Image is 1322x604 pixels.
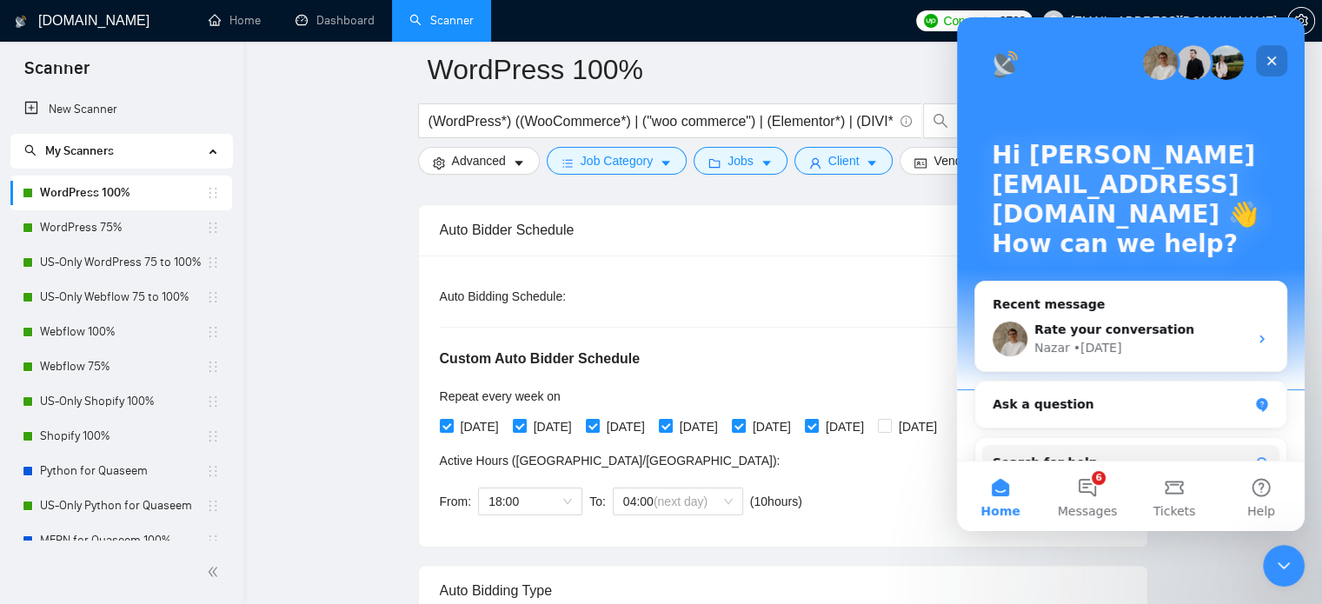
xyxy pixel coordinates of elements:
[206,429,220,443] span: holder
[914,156,927,169] span: idcard
[1287,7,1315,35] button: setting
[40,523,206,558] a: MERN for Quaseem 100%
[623,488,733,514] span: 04:00
[209,13,261,28] a: homeHome
[10,280,232,315] li: US-Only Webflow 75 to 100%
[40,349,206,384] a: Webflow 75%
[45,143,114,158] span: My Scanners
[10,56,103,92] span: Scanner
[206,221,220,235] span: holder
[10,454,232,488] li: Python for Quaseem
[527,417,579,436] span: [DATE]
[581,151,653,170] span: Job Category
[452,151,506,170] span: Advanced
[40,454,206,488] a: Python for Quaseem
[673,417,725,436] span: [DATE]
[24,92,218,127] a: New Scanner
[428,110,893,132] input: Search Freelance Jobs...
[206,395,220,408] span: holder
[440,348,641,369] h5: Custom Auto Bidder Schedule
[440,454,781,468] span: Active Hours ( [GEOGRAPHIC_DATA]/[GEOGRAPHIC_DATA] ):
[15,8,27,36] img: logo
[40,488,206,523] a: US-Only Python for Quaseem
[40,419,206,454] a: Shopify 100%
[10,92,232,127] li: New Scanner
[794,147,894,175] button: userClientcaret-down
[561,156,574,169] span: bars
[866,156,878,169] span: caret-down
[440,494,472,508] span: From:
[10,384,232,419] li: US-Only Shopify 100%
[440,287,668,306] div: Auto Bidding Schedule:
[513,156,525,169] span: caret-down
[454,417,506,436] span: [DATE]
[206,256,220,269] span: holder
[750,494,802,508] span: ( 10 hours)
[488,488,572,514] span: 18:00
[933,151,972,170] span: Vendor
[660,156,672,169] span: caret-down
[24,144,37,156] span: search
[433,156,445,169] span: setting
[1263,545,1305,587] iframe: Intercom live chat
[727,151,754,170] span: Jobs
[418,147,540,175] button: settingAdvancedcaret-down
[10,488,232,523] li: US-Only Python for Quaseem
[708,156,721,169] span: folder
[892,417,944,436] span: [DATE]
[409,13,474,28] a: searchScanner
[547,147,687,175] button: barsJob Categorycaret-down
[1047,15,1060,27] span: user
[296,13,375,28] a: dashboardDashboard
[600,417,652,436] span: [DATE]
[206,290,220,304] span: holder
[924,14,938,28] img: upwork-logo.png
[10,245,232,280] li: US-Only WordPress 75 to 100%
[10,210,232,245] li: WordPress 75%
[923,103,958,138] button: search
[761,156,773,169] span: caret-down
[654,494,708,508] span: (next day)
[206,499,220,513] span: holder
[206,360,220,374] span: holder
[828,151,860,170] span: Client
[924,113,957,129] span: search
[206,186,220,200] span: holder
[428,48,1113,91] input: Scanner name...
[10,523,232,558] li: MERN for Quaseem 100%
[40,384,206,419] a: US-Only Shopify 100%
[900,147,1006,175] button: idcardVendorcaret-down
[40,315,206,349] a: Webflow 100%
[10,315,232,349] li: Webflow 100%
[1000,11,1026,30] span: 3708
[1287,14,1315,28] a: setting
[440,205,1126,255] div: Auto Bidder Schedule
[10,419,232,454] li: Shopify 100%
[40,280,206,315] a: US-Only Webflow 75 to 100%
[440,389,561,403] span: Repeat every week on
[40,245,206,280] a: US-Only WordPress 75 to 100%
[957,17,1305,531] iframe: Intercom live chat
[206,464,220,478] span: holder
